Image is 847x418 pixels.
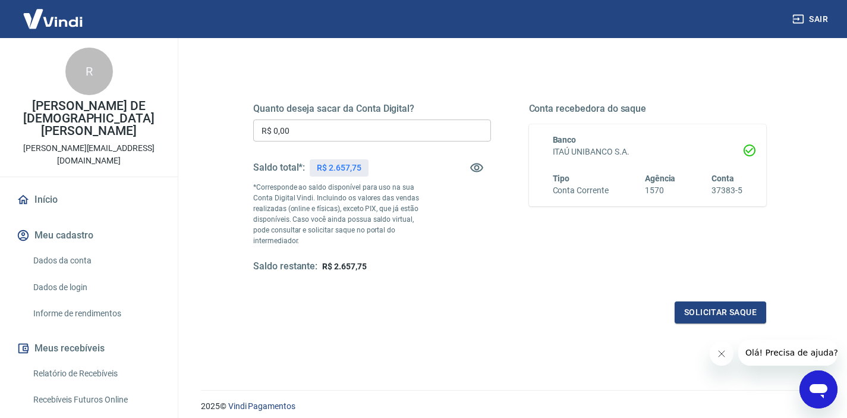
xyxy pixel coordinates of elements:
[10,142,168,167] p: [PERSON_NAME][EMAIL_ADDRESS][DOMAIN_NAME]
[29,249,163,273] a: Dados da conta
[711,184,742,197] h6: 37383-5
[14,335,163,362] button: Meus recebíveis
[14,1,92,37] img: Vindi
[7,8,100,18] span: Olá! Precisa de ajuda?
[253,260,317,273] h5: Saldo restante:
[553,146,743,158] h6: ITAÚ UNIBANCO S.A.
[253,162,305,174] h5: Saldo total*:
[14,222,163,249] button: Meu cadastro
[14,187,163,213] a: Início
[29,301,163,326] a: Informe de rendimentos
[711,174,734,183] span: Conta
[645,184,676,197] h6: 1570
[529,103,767,115] h5: Conta recebedora do saque
[738,340,837,366] iframe: Mensagem da empresa
[645,174,676,183] span: Agência
[790,8,833,30] button: Sair
[322,262,366,271] span: R$ 2.657,75
[29,275,163,300] a: Dados de login
[710,342,733,366] iframe: Fechar mensagem
[228,401,295,411] a: Vindi Pagamentos
[253,182,432,246] p: *Corresponde ao saldo disponível para uso na sua Conta Digital Vindi. Incluindo os valores das ve...
[10,100,168,137] p: [PERSON_NAME] DE [DEMOGRAPHIC_DATA][PERSON_NAME]
[317,162,361,174] p: R$ 2.657,75
[799,370,837,408] iframe: Botão para abrir a janela de mensagens
[553,184,609,197] h6: Conta Corrente
[253,103,491,115] h5: Quanto deseja sacar da Conta Digital?
[65,48,113,95] div: R
[553,135,577,144] span: Banco
[29,388,163,412] a: Recebíveis Futuros Online
[553,174,570,183] span: Tipo
[201,400,818,413] p: 2025 ©
[675,301,766,323] button: Solicitar saque
[29,362,163,386] a: Relatório de Recebíveis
